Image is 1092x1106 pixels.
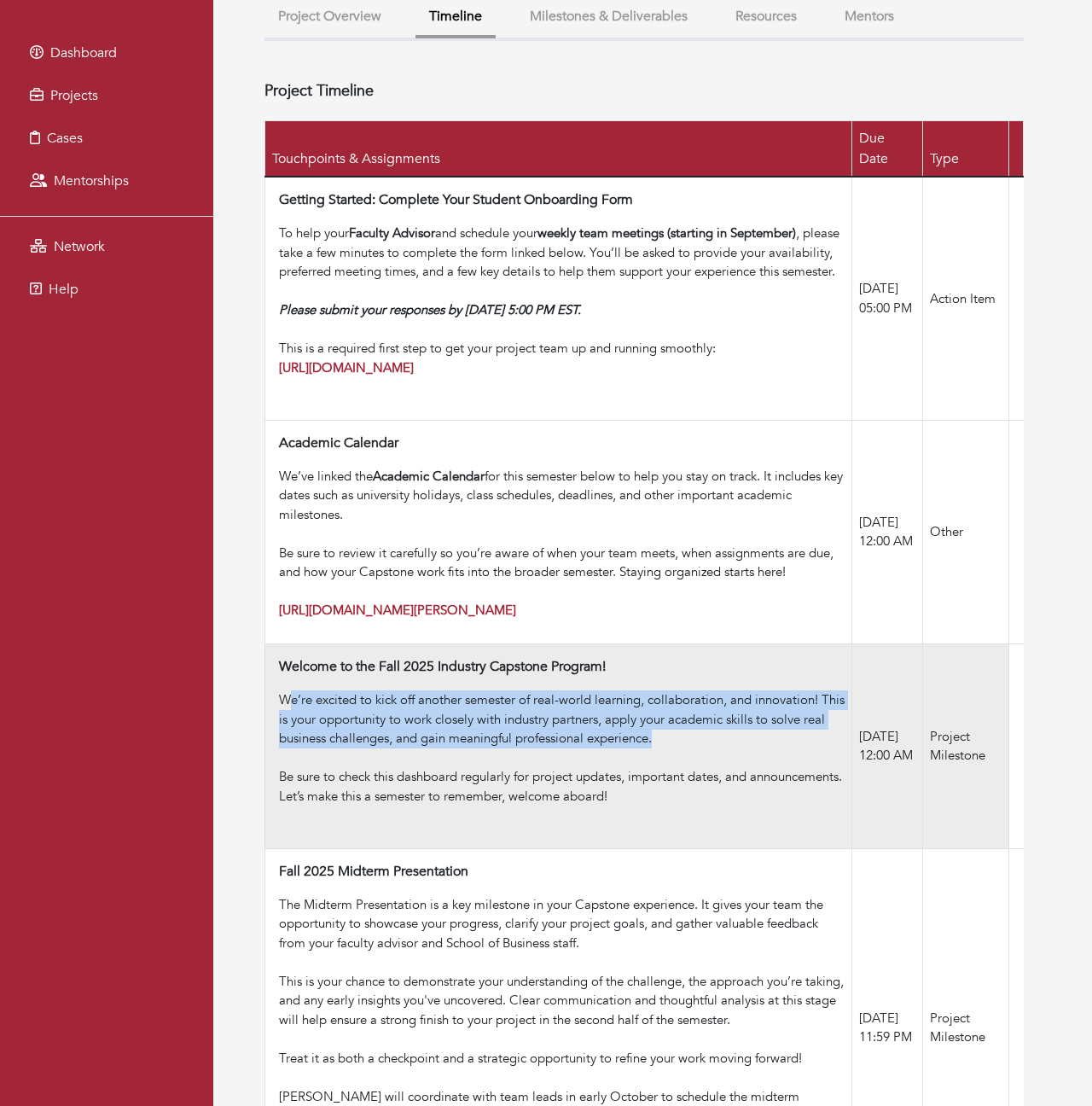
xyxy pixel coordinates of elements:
a: Network [4,230,209,264]
th: Due Date [852,121,923,178]
div: This is your chance to demonstrate your understanding of the challenge, the approach you’re takin... [279,972,845,1049]
div: We’ve linked the for this semester below to help you stay on track. It includes key dates such as... [279,467,845,544]
h4: Fall 2025 Midterm Presentation [279,864,468,880]
span: Help [49,280,78,299]
th: Type [923,121,1009,178]
td: [DATE] 12:00 AM [852,643,923,848]
h4: Getting Started: Complete Your Student Onboarding Form [279,192,633,208]
a: [URL][DOMAIN_NAME][PERSON_NAME] [279,602,516,619]
div: Be sure to check this dashboard regularly for project updates, important dates, and announcements... [279,767,845,825]
h4: Project Timeline [264,82,374,101]
td: [DATE] 05:00 PM [852,177,923,420]
span: Dashboard [50,44,117,62]
span: Cases [47,129,83,148]
a: Dashboard [4,36,209,70]
th: Touchpoints & Assignments [265,121,852,178]
td: [DATE] 12:00 AM [852,420,923,643]
div: To help your and schedule your , please take a few minutes to complete the form linked below. You... [279,224,845,397]
span: Mentorships [54,172,129,190]
td: Action Item [923,177,1009,420]
div: Be sure to review it carefully so you’re aware of when your team meets, when assignments are due,... [279,544,845,620]
span: Projects [50,86,98,105]
a: Cases [4,121,209,155]
strong: Faculty Advisor [349,224,435,242]
div: We’re excited to kick off another semester of real-world learning, collaboration, and innovation!... [279,690,845,767]
a: Help [4,272,209,306]
strong: Academic Calendar [373,468,485,485]
td: Project Milestone [923,643,1009,848]
h4: Welcome to the Fall 2025 Industry Capstone Program! [279,659,606,675]
span: Network [54,237,105,256]
a: Projects [4,79,209,113]
strong: weekly team meetings (starting in September) [537,224,796,242]
a: Mentorships [4,164,209,198]
div: The Midterm Presentation is a key milestone in your Capstone experience. It gives your team the o... [279,895,845,972]
a: [URL][DOMAIN_NAME] [279,359,414,376]
em: Please submit your responses by [DATE] 5:00 PM EST. [279,301,581,318]
h4: Academic Calendar [279,435,398,451]
td: Other [923,420,1009,643]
